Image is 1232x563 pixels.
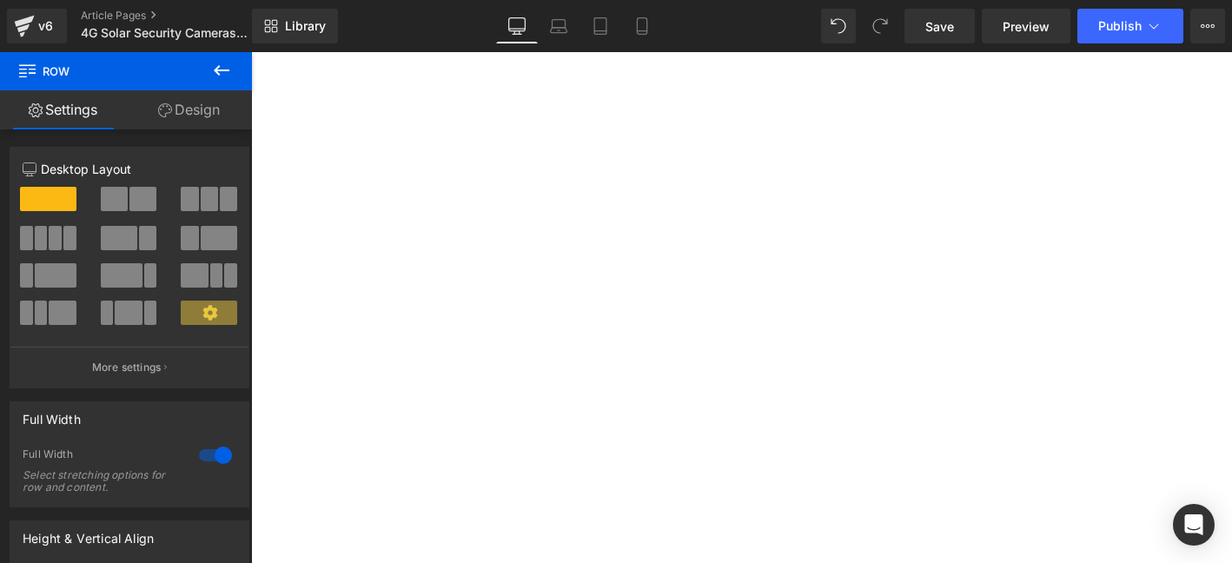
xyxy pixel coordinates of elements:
[23,521,154,546] div: Height & Vertical Align
[538,9,580,43] a: Laptop
[1173,504,1215,546] div: Open Intercom Messenger
[81,26,248,40] span: 4G Solar Security Cameras UK: Easy Setup for Holiday Home Protection
[126,90,252,129] a: Design
[7,9,67,43] a: v6
[863,9,898,43] button: Redo
[821,9,856,43] button: Undo
[285,18,326,34] span: Library
[982,9,1070,43] a: Preview
[1077,9,1183,43] button: Publish
[1003,17,1050,36] span: Preview
[580,9,621,43] a: Tablet
[23,160,236,178] p: Desktop Layout
[252,9,338,43] a: New Library
[10,347,248,387] button: More settings
[496,9,538,43] a: Desktop
[35,15,56,37] div: v6
[92,360,162,375] p: More settings
[81,9,281,23] a: Article Pages
[23,447,182,466] div: Full Width
[1190,9,1225,43] button: More
[23,469,179,493] div: Select stretching options for row and content.
[925,17,954,36] span: Save
[1098,19,1142,33] span: Publish
[621,9,663,43] a: Mobile
[23,402,81,427] div: Full Width
[17,52,191,90] span: Row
